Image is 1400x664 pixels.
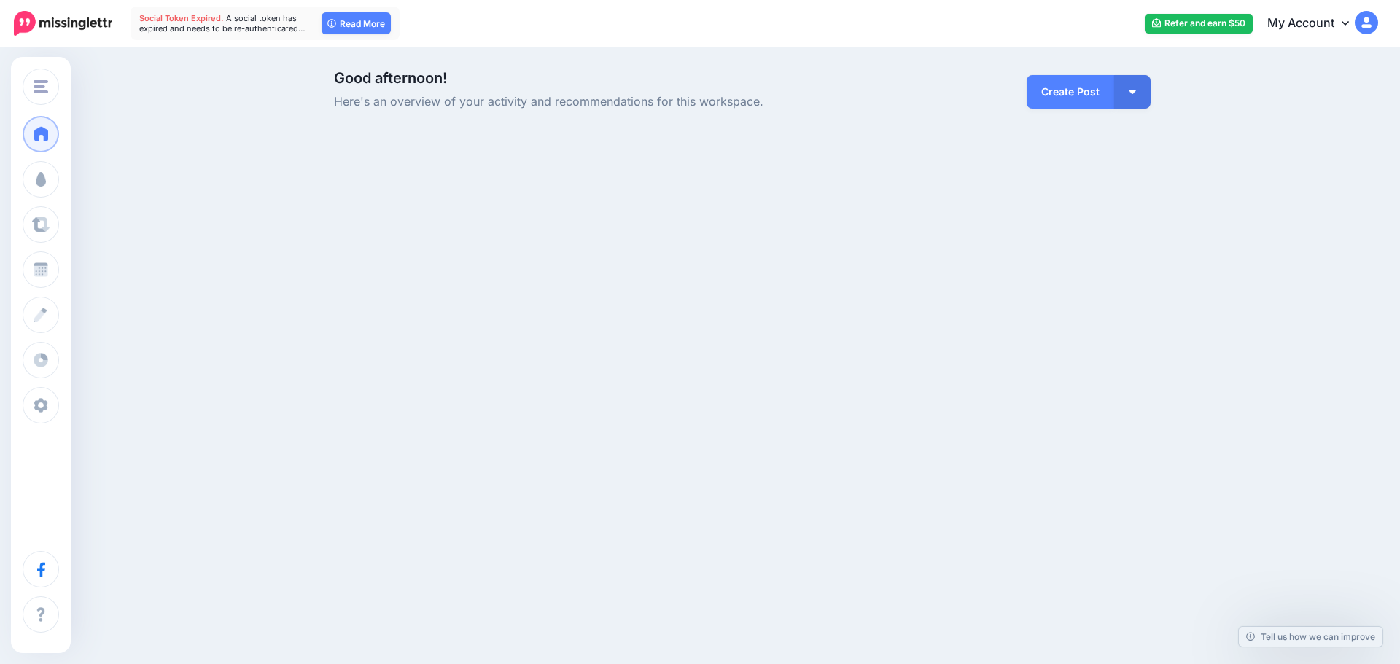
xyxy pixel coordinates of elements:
[139,13,306,34] span: A social token has expired and needs to be re-authenticated…
[1239,627,1382,647] a: Tell us how we can improve
[14,11,112,36] img: Missinglettr
[1027,75,1114,109] a: Create Post
[34,80,48,93] img: menu.png
[334,93,871,112] span: Here's an overview of your activity and recommendations for this workspace.
[334,69,447,87] span: Good afternoon!
[139,13,224,23] span: Social Token Expired.
[1129,90,1136,94] img: arrow-down-white.png
[322,12,391,34] a: Read More
[1145,14,1253,34] a: Refer and earn $50
[1253,6,1378,42] a: My Account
